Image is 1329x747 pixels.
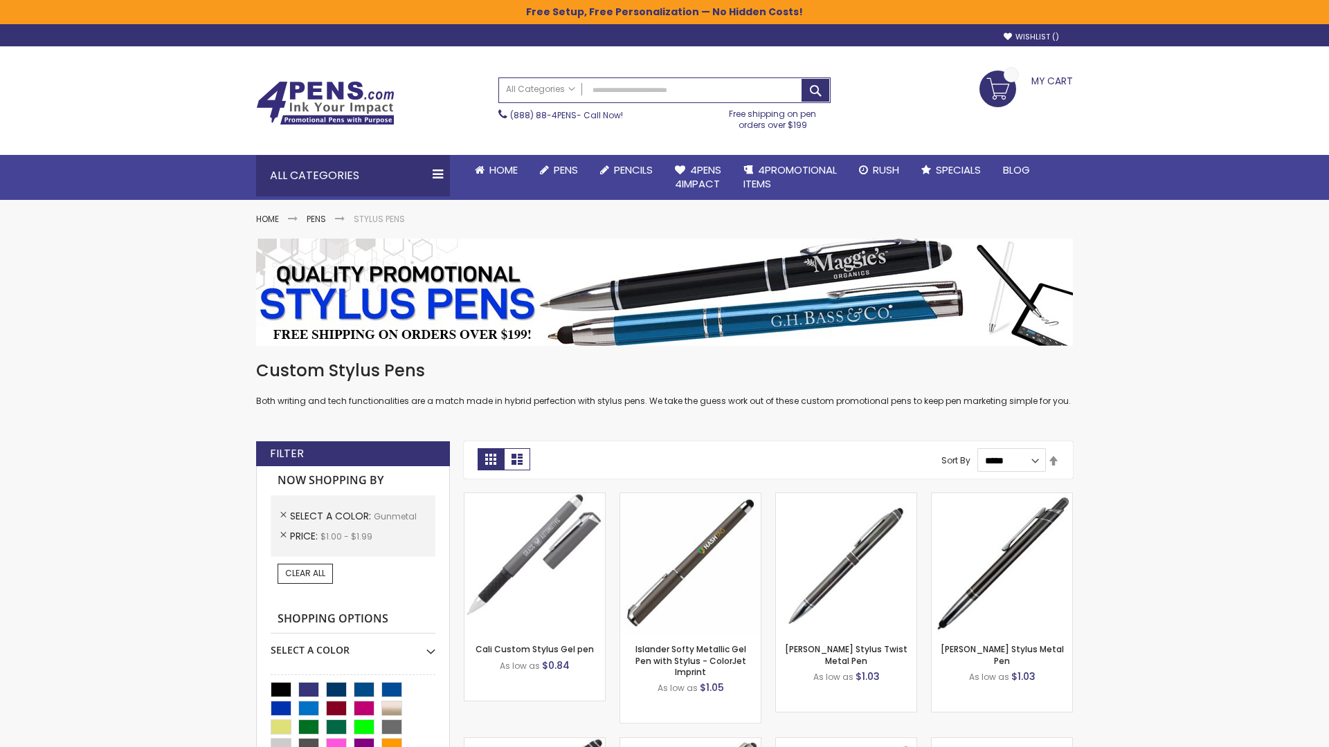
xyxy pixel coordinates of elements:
[732,155,848,200] a: 4PROMOTIONALITEMS
[290,529,320,543] span: Price
[620,492,761,504] a: Islander Softy Metallic Gel Pen with Stylus - ColorJet Imprint-Gunmetal
[256,239,1073,346] img: Stylus Pens
[506,84,575,95] span: All Categories
[464,492,605,504] a: Cali Custom Stylus Gel pen-Gunmetal
[675,163,721,191] span: 4Pens 4impact
[776,492,916,504] a: Colter Stylus Twist Metal Pen-Gunmetal
[700,681,724,694] span: $1.05
[873,163,899,177] span: Rush
[1011,670,1036,683] span: $1.03
[785,643,907,666] a: [PERSON_NAME] Stylus Twist Metal Pen
[932,493,1072,634] img: Olson Stylus Metal Pen-Gunmetal
[278,564,333,583] a: Clear All
[307,213,326,225] a: Pens
[256,213,279,225] a: Home
[635,643,746,677] a: Islander Softy Metallic Gel Pen with Stylus - ColorJet Imprint
[270,446,304,461] strong: Filter
[271,634,435,657] div: Select A Color
[542,658,570,672] span: $0.84
[743,163,837,191] span: 4PROMOTIONAL ITEMS
[936,163,981,177] span: Specials
[969,671,1009,683] span: As low as
[256,81,395,125] img: 4Pens Custom Pens and Promotional Products
[1004,32,1059,42] a: Wishlist
[932,492,1072,504] a: Olson Stylus Metal Pen-Gunmetal
[614,163,653,177] span: Pencils
[374,510,417,522] span: Gunmetal
[589,155,664,185] a: Pencils
[271,466,435,495] strong: Now Shopping by
[464,493,605,634] img: Cali Custom Stylus Gel pen-Gunmetal
[658,682,698,694] span: As low as
[464,155,529,185] a: Home
[992,155,1041,185] a: Blog
[848,155,910,185] a: Rush
[813,671,853,683] span: As low as
[354,213,405,225] strong: Stylus Pens
[620,493,761,634] img: Islander Softy Metallic Gel Pen with Stylus - ColorJet Imprint-Gunmetal
[910,155,992,185] a: Specials
[941,643,1064,666] a: [PERSON_NAME] Stylus Metal Pen
[285,567,325,579] span: Clear All
[1003,163,1030,177] span: Blog
[320,531,372,542] span: $1.00 - $1.99
[489,163,518,177] span: Home
[271,605,435,634] strong: Shopping Options
[290,509,374,523] span: Select A Color
[256,360,1073,382] h1: Custom Stylus Pens
[476,643,594,655] a: Cali Custom Stylus Gel pen
[664,155,732,200] a: 4Pens4impact
[856,670,880,683] span: $1.03
[256,155,450,196] div: All Categories
[478,448,504,470] strong: Grid
[715,103,831,131] div: Free shipping on pen orders over $199
[510,109,577,121] a: (888) 88-4PENS
[510,109,623,121] span: - Call Now!
[499,78,582,101] a: All Categories
[941,454,970,466] label: Sort By
[554,163,578,177] span: Pens
[529,155,589,185] a: Pens
[776,493,916,634] img: Colter Stylus Twist Metal Pen-Gunmetal
[500,660,540,672] span: As low as
[256,360,1073,407] div: Both writing and tech functionalities are a match made in hybrid perfection with stylus pens. We ...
